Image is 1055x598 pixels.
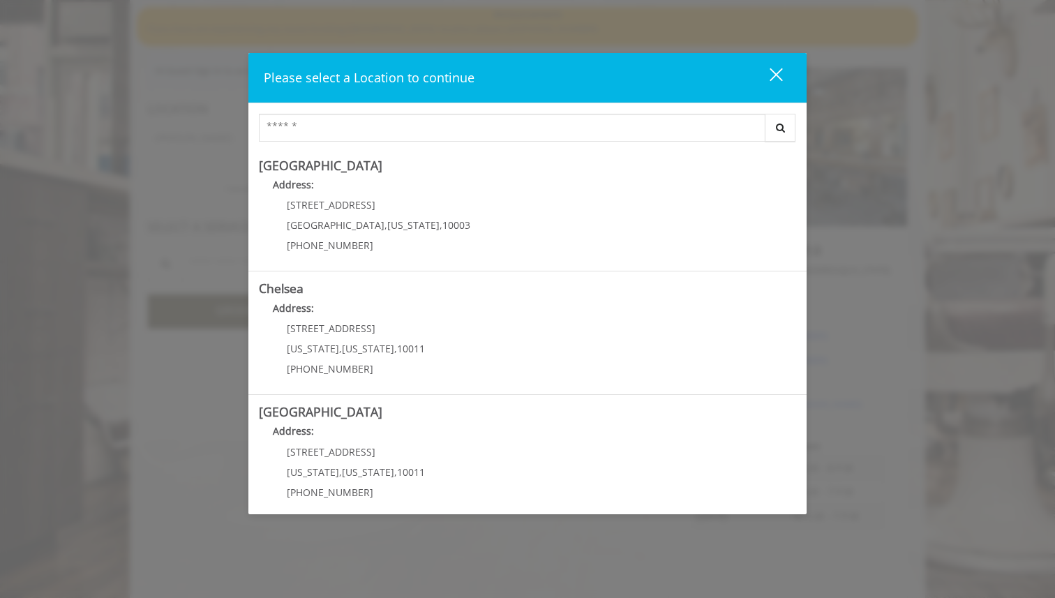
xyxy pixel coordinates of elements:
[394,465,397,479] span: ,
[772,123,788,133] i: Search button
[287,445,375,458] span: [STREET_ADDRESS]
[259,280,304,297] b: Chelsea
[397,342,425,355] span: 10011
[442,218,470,232] span: 10003
[287,198,375,211] span: [STREET_ADDRESS]
[384,218,387,232] span: ,
[273,178,314,191] b: Address:
[264,69,474,86] span: Please select a Location to continue
[273,424,314,438] b: Address:
[287,322,375,335] span: [STREET_ADDRESS]
[342,465,394,479] span: [US_STATE]
[259,114,765,142] input: Search Center
[754,67,781,88] div: close dialog
[287,342,339,355] span: [US_STATE]
[744,63,791,92] button: close dialog
[339,465,342,479] span: ,
[287,218,384,232] span: [GEOGRAPHIC_DATA]
[287,486,373,499] span: [PHONE_NUMBER]
[287,239,373,252] span: [PHONE_NUMBER]
[397,465,425,479] span: 10011
[287,362,373,375] span: [PHONE_NUMBER]
[387,218,440,232] span: [US_STATE]
[342,342,394,355] span: [US_STATE]
[259,114,796,149] div: Center Select
[394,342,397,355] span: ,
[259,157,382,174] b: [GEOGRAPHIC_DATA]
[259,403,382,420] b: [GEOGRAPHIC_DATA]
[287,465,339,479] span: [US_STATE]
[440,218,442,232] span: ,
[273,301,314,315] b: Address:
[339,342,342,355] span: ,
